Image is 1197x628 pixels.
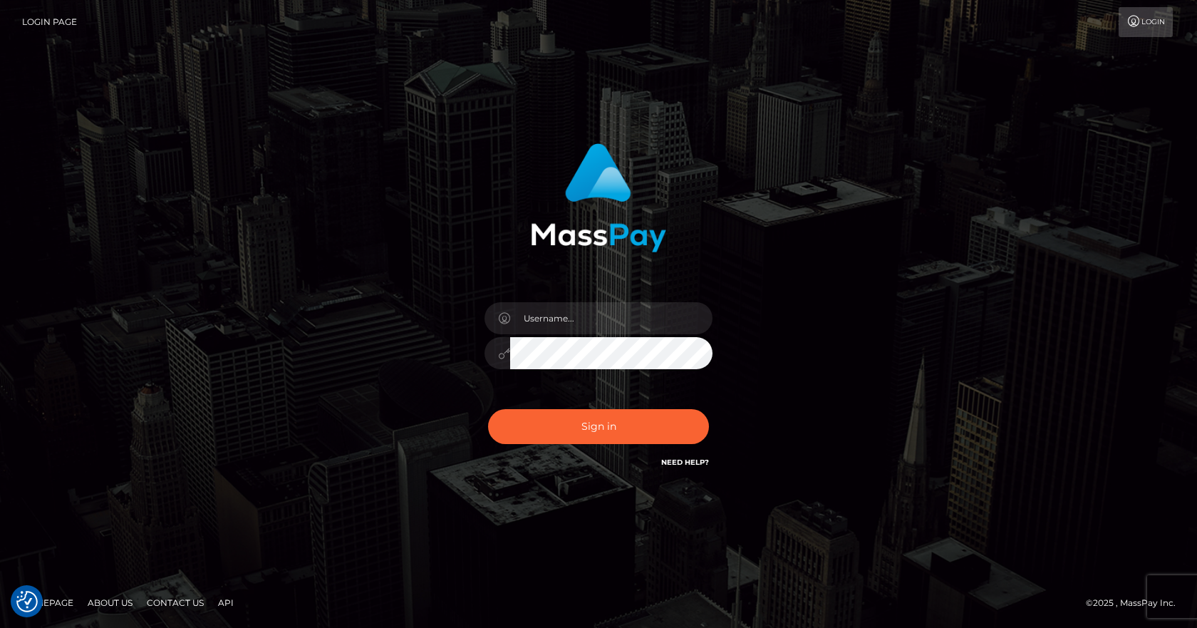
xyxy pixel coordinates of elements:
button: Sign in [488,409,709,444]
a: Need Help? [661,458,709,467]
img: Revisit consent button [16,591,38,612]
a: Login [1119,7,1173,37]
img: MassPay Login [531,143,666,252]
button: Consent Preferences [16,591,38,612]
a: API [212,592,239,614]
input: Username... [510,302,712,334]
div: © 2025 , MassPay Inc. [1086,595,1186,611]
a: Login Page [22,7,77,37]
a: About Us [82,592,138,614]
a: Contact Us [141,592,209,614]
a: Homepage [16,592,79,614]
